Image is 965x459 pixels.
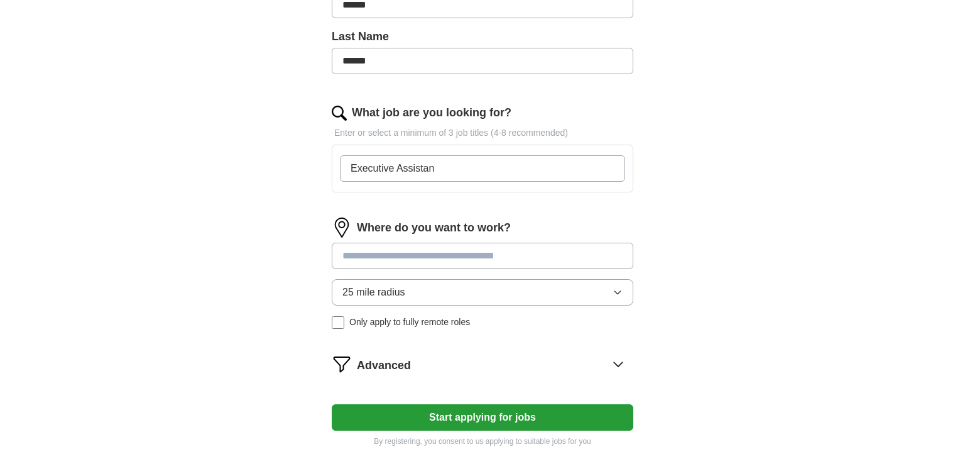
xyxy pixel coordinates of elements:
span: Advanced [357,357,411,374]
label: Last Name [332,28,633,45]
label: What job are you looking for? [352,104,511,121]
input: Type a job title and press enter [340,155,625,182]
span: 25 mile radius [342,285,405,300]
input: Only apply to fully remote roles [332,316,344,329]
img: filter [332,354,352,374]
img: location.png [332,218,352,238]
img: search.png [332,106,347,121]
button: Start applying for jobs [332,404,633,431]
span: Only apply to fully remote roles [349,316,470,329]
p: By registering, you consent to us applying to suitable jobs for you [332,436,633,447]
button: 25 mile radius [332,279,633,306]
label: Where do you want to work? [357,219,511,236]
p: Enter or select a minimum of 3 job titles (4-8 recommended) [332,126,633,140]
